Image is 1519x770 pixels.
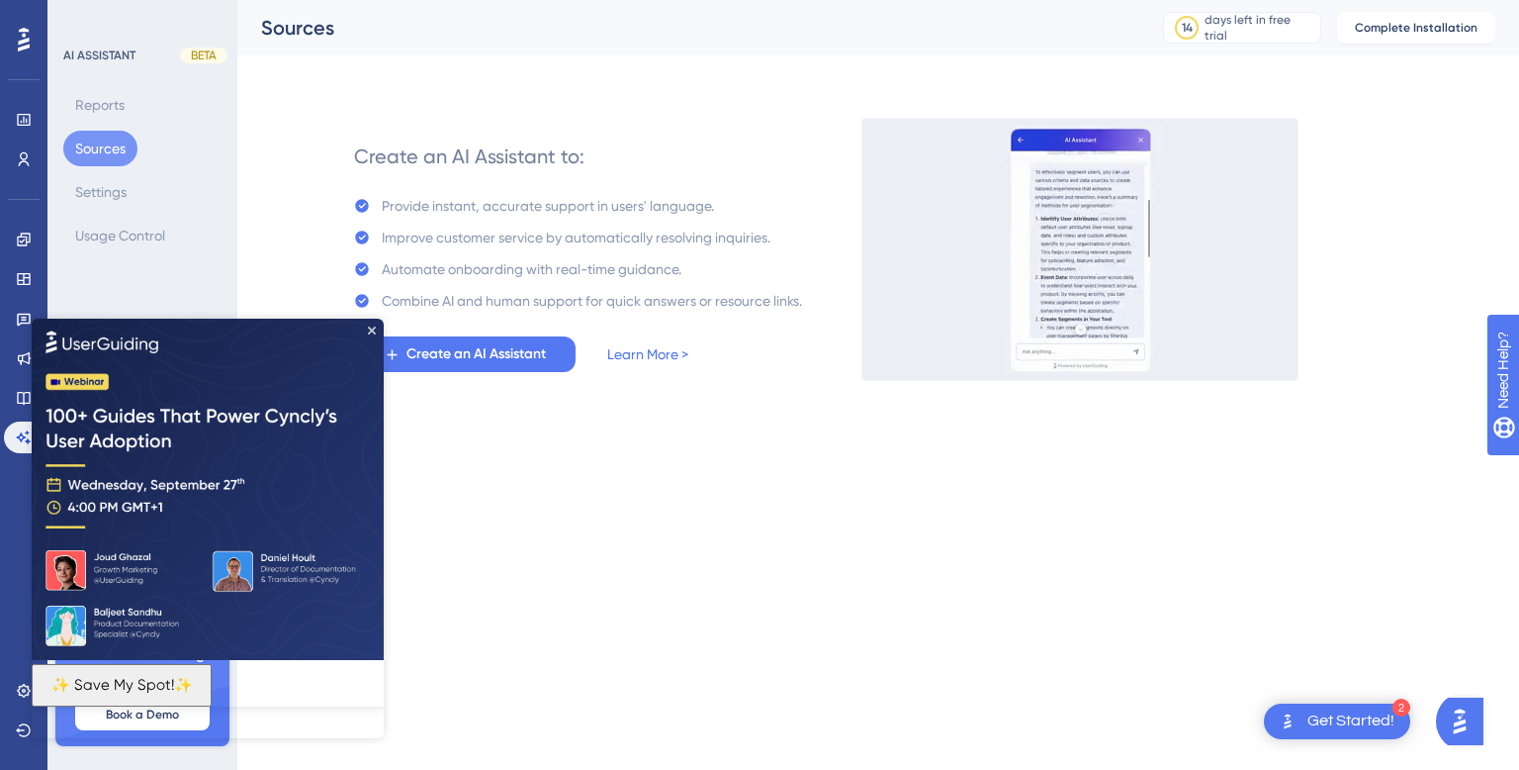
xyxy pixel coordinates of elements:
iframe: To enrich screen reader interactions, please activate Accessibility in Grammarly extension settings [32,319,384,738]
div: Automate onboarding with real-time guidance. [382,257,681,281]
div: days left in free trial [1205,12,1314,44]
div: 2 [1392,699,1410,717]
button: Usage Control [63,218,177,253]
div: Provide instant, accurate support in users' language. [382,194,714,218]
div: Combine AI and human support for quick answers or resource links. [382,289,802,313]
img: launcher-image-alternative-text [1276,710,1299,733]
button: Create an AI Assistant [354,337,576,372]
button: Sources [63,131,137,166]
span: Complete Installation [1355,20,1477,36]
img: 536038c8a6906fa413afa21d633a6c1c.gif [861,118,1298,381]
span: Create an AI Assistant [406,342,546,366]
a: Learn More > [607,342,688,366]
div: AI ASSISTANT [63,48,135,63]
div: Open Get Started! checklist, remaining modules: 2 [1264,704,1410,739]
div: Improve customer service by automatically resolving inquiries. [382,226,770,249]
div: Sources [261,14,1114,42]
div: Create an AI Assistant to: [354,143,584,170]
iframe: UserGuiding AI Assistant Launcher [1436,692,1495,751]
button: Complete Installation [1337,12,1495,44]
div: Get Started! [1307,711,1394,732]
div: BETA [180,48,227,63]
button: Settings [63,174,138,210]
button: Reports [63,87,136,123]
div: 14 [1182,20,1193,36]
